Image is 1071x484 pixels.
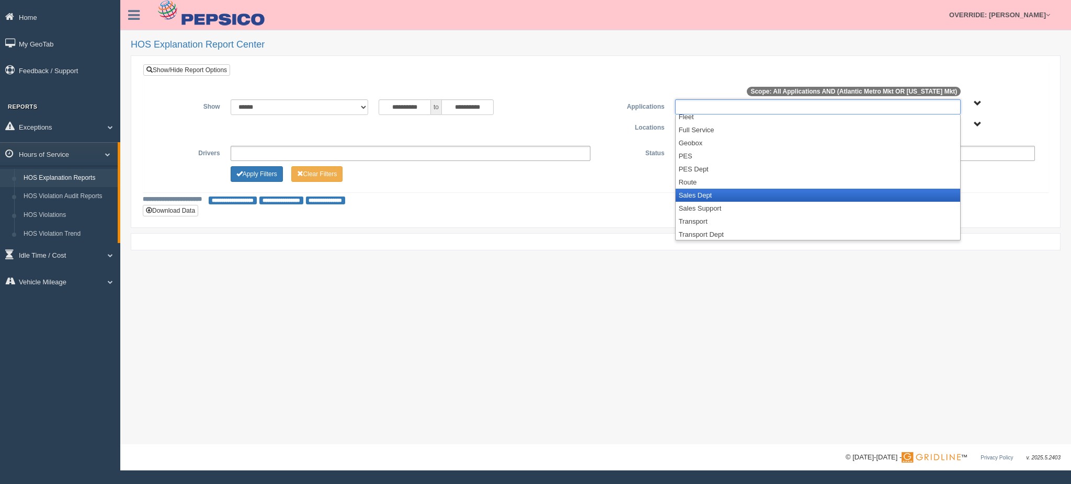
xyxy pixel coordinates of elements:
[676,123,961,136] li: Full Service
[19,225,118,244] a: HOS Violation Trend
[131,40,1061,50] h2: HOS Explanation Report Center
[1027,455,1061,460] span: v. 2025.5.2403
[431,99,441,115] span: to
[676,176,961,189] li: Route
[676,189,961,202] li: Sales Dept
[902,452,961,463] img: Gridline
[19,169,118,188] a: HOS Explanation Reports
[846,452,1061,463] div: © [DATE]-[DATE] - ™
[143,205,198,216] button: Download Data
[151,99,225,112] label: Show
[676,149,961,163] li: PES
[143,64,230,76] a: Show/Hide Report Options
[151,146,225,158] label: Drivers
[19,206,118,225] a: HOS Violations
[291,166,343,182] button: Change Filter Options
[596,99,670,112] label: Applications
[231,166,283,182] button: Change Filter Options
[676,163,961,176] li: PES Dept
[747,87,961,96] span: Scope: All Applications AND (Atlantic Metro Mkt OR [US_STATE] Mkt)
[676,228,961,241] li: Transport Dept
[981,455,1013,460] a: Privacy Policy
[676,110,961,123] li: Fleet
[596,146,670,158] label: Status
[596,120,670,133] label: Locations
[676,215,961,228] li: Transport
[19,187,118,206] a: HOS Violation Audit Reports
[676,136,961,149] li: Geobox
[676,202,961,215] li: Sales Support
